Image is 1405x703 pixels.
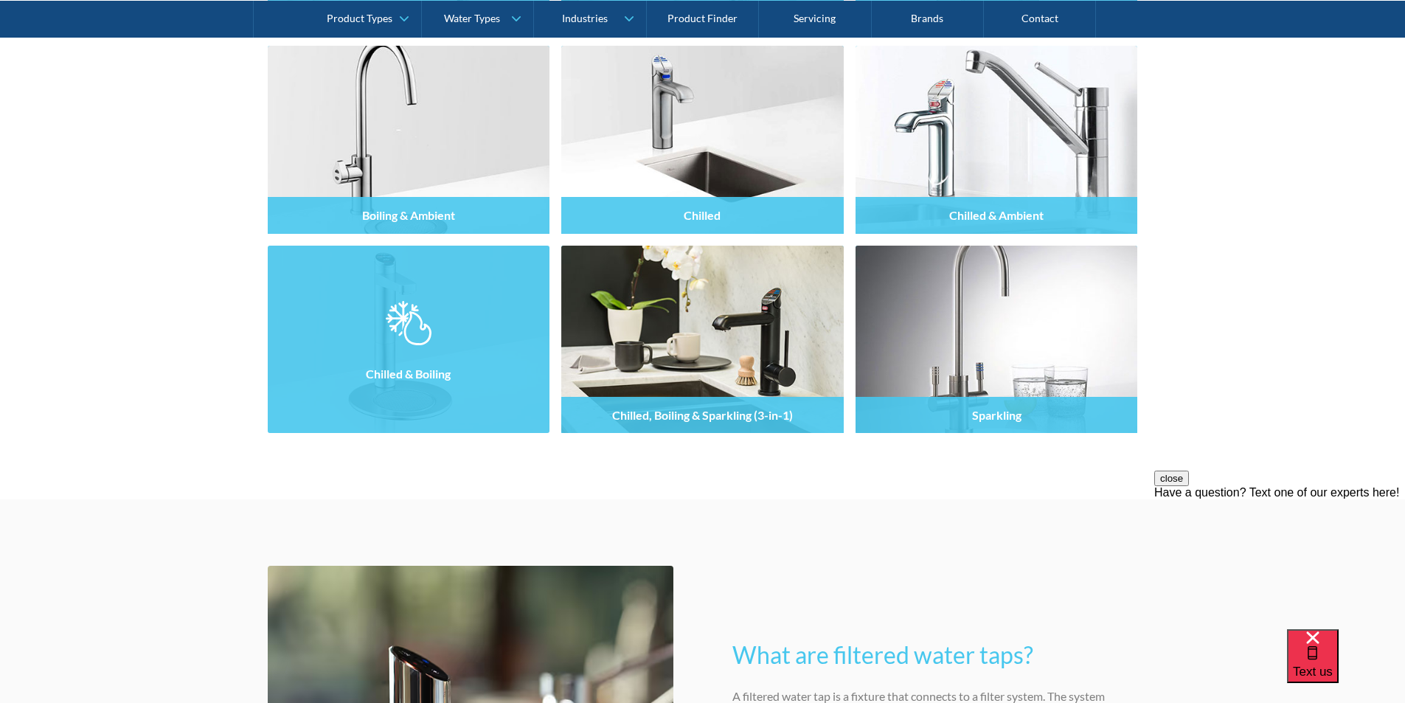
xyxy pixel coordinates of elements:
[1154,471,1405,648] iframe: podium webchat widget prompt
[561,246,844,433] a: Chilled, Boiling & Sparkling (3-in-1)
[362,208,455,222] h4: Boiling & Ambient
[268,46,550,233] a: Boiling & Ambient
[856,246,1138,433] img: Filtered Water Taps
[612,408,793,422] h4: Chilled, Boiling & Sparkling (3-in-1)
[856,246,1138,433] a: Sparkling
[268,46,550,233] img: Filtered Water Taps
[366,367,451,381] h4: Chilled & Boiling
[1287,629,1405,703] iframe: podium webchat widget bubble
[268,246,550,433] img: Filtered Water Taps
[561,46,844,233] a: Chilled
[444,12,500,24] div: Water Types
[561,46,844,233] img: Filtered Water Taps
[856,46,1138,233] a: Chilled & Ambient
[732,637,1138,673] h2: What are filtered water taps?
[268,246,550,433] a: Chilled & Boiling
[684,208,721,222] h4: Chilled
[972,408,1021,422] h4: Sparkling
[562,12,608,24] div: Industries
[949,208,1044,222] h4: Chilled & Ambient
[856,46,1138,233] img: Filtered Water Taps
[327,12,392,24] div: Product Types
[561,246,844,433] img: Filtered Water Taps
